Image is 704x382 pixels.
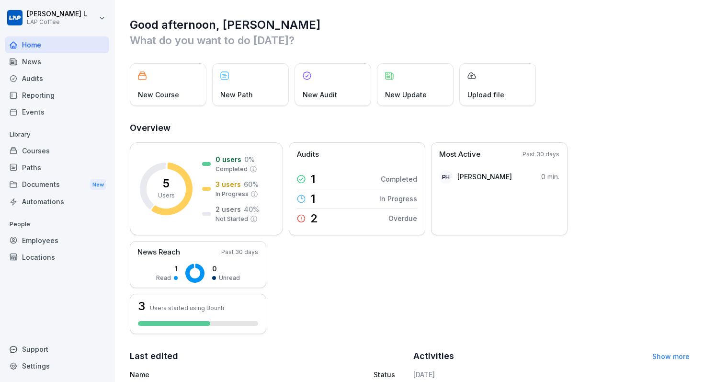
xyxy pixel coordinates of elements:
[413,349,454,363] h2: Activities
[163,178,170,189] p: 5
[220,90,253,100] p: New Path
[219,274,240,282] p: Unread
[5,104,109,120] a: Events
[457,172,512,182] p: [PERSON_NAME]
[5,36,109,53] a: Home
[310,193,316,205] p: 1
[5,193,109,210] a: Automations
[216,154,241,164] p: 0 users
[130,17,690,33] h1: Good afternoon, [PERSON_NAME]
[130,349,407,363] h2: Last edited
[216,190,249,198] p: In Progress
[137,247,180,258] p: News Reach
[297,149,319,160] p: Audits
[385,90,427,100] p: New Update
[5,232,109,249] a: Employees
[5,53,109,70] a: News
[130,33,690,48] p: What do you want to do [DATE]?
[130,370,299,380] p: Name
[158,191,175,200] p: Users
[541,172,559,182] p: 0 min.
[138,301,145,312] h3: 3
[138,90,179,100] p: New Course
[310,213,318,224] p: 2
[5,142,109,159] a: Courses
[413,370,690,380] h6: [DATE]
[90,179,106,190] div: New
[244,179,259,189] p: 60 %
[467,90,504,100] p: Upload file
[5,127,109,142] p: Library
[156,274,171,282] p: Read
[244,204,259,214] p: 40 %
[27,19,87,25] p: LAP Coffee
[5,176,109,194] a: DocumentsNew
[310,174,316,185] p: 1
[439,149,480,160] p: Most Active
[27,10,87,18] p: [PERSON_NAME] L
[379,194,417,204] p: In Progress
[156,264,178,274] p: 1
[130,121,690,135] h2: Overview
[5,87,109,104] a: Reporting
[216,165,248,174] p: Completed
[221,248,258,256] p: Past 30 days
[216,204,241,214] p: 2 users
[5,70,109,87] a: Audits
[652,352,690,360] a: Show more
[671,349,694,372] iframe: Intercom live chat
[374,370,395,380] p: Status
[212,264,240,274] p: 0
[381,174,417,184] p: Completed
[439,170,453,184] div: PH
[5,217,109,232] p: People
[5,159,109,176] a: Paths
[216,215,248,223] p: Not Started
[5,176,109,194] div: Documents
[522,150,559,159] p: Past 30 days
[5,249,109,266] a: Locations
[303,90,337,100] p: New Audit
[150,304,224,312] p: Users started using Bounti
[388,213,417,223] p: Overdue
[5,341,109,358] div: Support
[5,358,109,374] a: Settings
[244,154,255,164] p: 0 %
[216,179,241,189] p: 3 users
